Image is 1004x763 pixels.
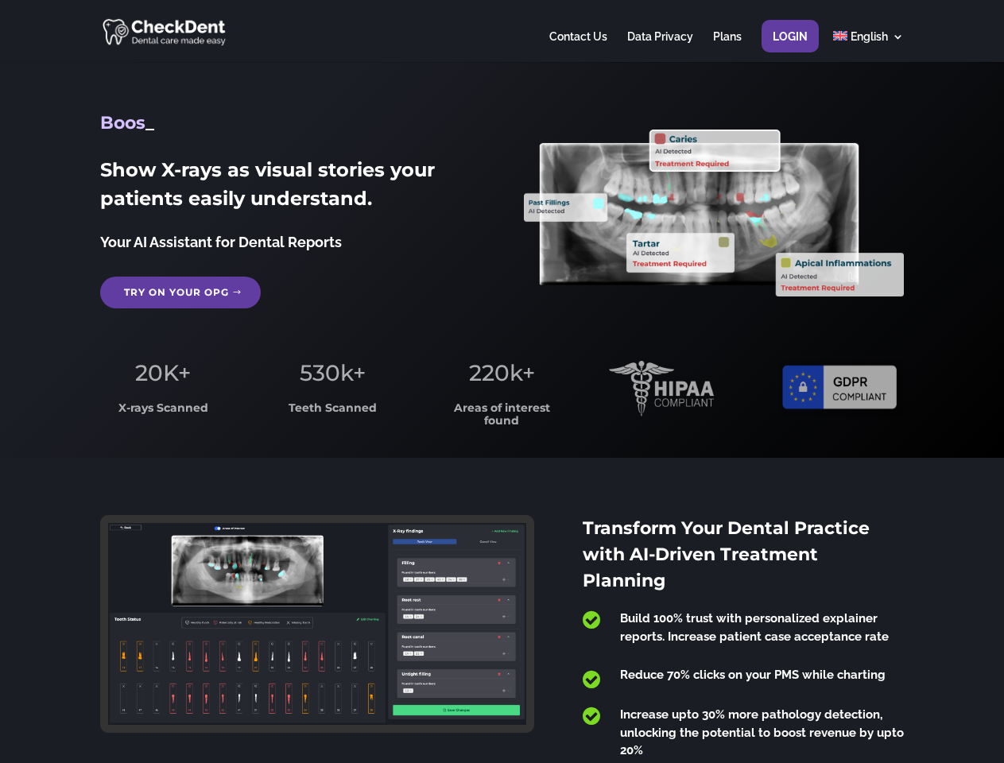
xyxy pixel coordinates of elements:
a: Plans [713,31,742,62]
a: English [833,31,904,62]
span: 220k+ [469,359,535,386]
span: 20K+ [135,359,191,386]
span:  [583,706,600,726]
a: Contact Us [549,31,607,62]
img: CheckDent AI [103,16,227,47]
span: Transform Your Dental Practice with AI-Driven Treatment Planning [583,517,870,591]
img: X_Ray_annotated [524,130,903,296]
h2: Show X-rays as visual stories your patients easily understand. [100,156,479,221]
span:  [583,610,600,630]
span: Your AI Assistant for Dental Reports [100,234,342,250]
a: Login [773,31,808,62]
span: Increase upto 30% more pathology detection, unlocking the potential to boost revenue by upto 20% [620,707,904,757]
a: Data Privacy [627,31,693,62]
span:  [583,669,600,690]
span: English [851,30,888,43]
span: 530k+ [300,359,366,386]
a: Try on your OPG [100,277,261,308]
span: Build 100% trust with personalized explainer reports. Increase patient case acceptance rate [620,611,889,644]
span: _ [145,112,154,134]
h3: Areas of interest found [440,402,565,435]
span: Boos [100,112,145,134]
span: Reduce 70% clicks on your PMS while charting [620,668,886,682]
